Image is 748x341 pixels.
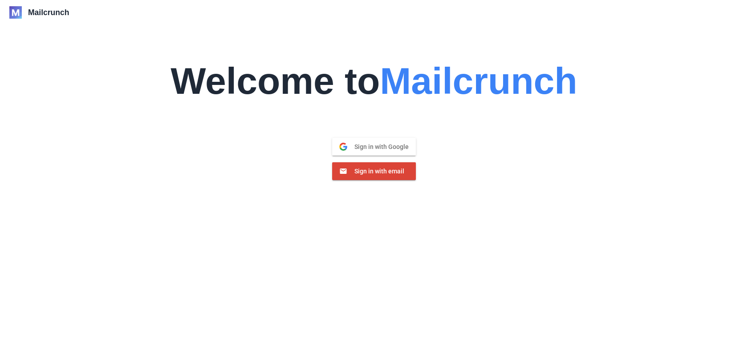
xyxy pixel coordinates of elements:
span: Sign in with Google [347,143,409,151]
span: Mailcrunch [380,60,577,102]
h1: Welcome to [171,19,577,100]
span: Mailcrunch [28,7,69,18]
img: logo [9,6,22,19]
button: Sign in with Google [332,138,416,156]
button: Sign in with email [332,162,416,180]
span: Sign in with email [347,167,404,175]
